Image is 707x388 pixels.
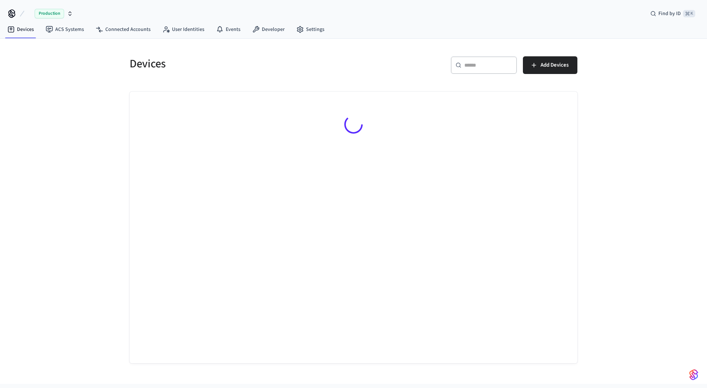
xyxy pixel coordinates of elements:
a: Connected Accounts [90,23,156,36]
img: SeamLogoGradient.69752ec5.svg [689,369,698,381]
button: Add Devices [523,56,577,74]
a: User Identities [156,23,210,36]
a: Devices [1,23,40,36]
span: Find by ID [658,10,681,17]
a: Events [210,23,246,36]
div: Find by ID⌘ K [644,7,701,20]
h5: Devices [130,56,349,71]
span: ⌘ K [683,10,695,17]
span: Add Devices [541,60,569,70]
span: Production [35,9,64,18]
a: Developer [246,23,291,36]
a: Settings [291,23,330,36]
a: ACS Systems [40,23,90,36]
